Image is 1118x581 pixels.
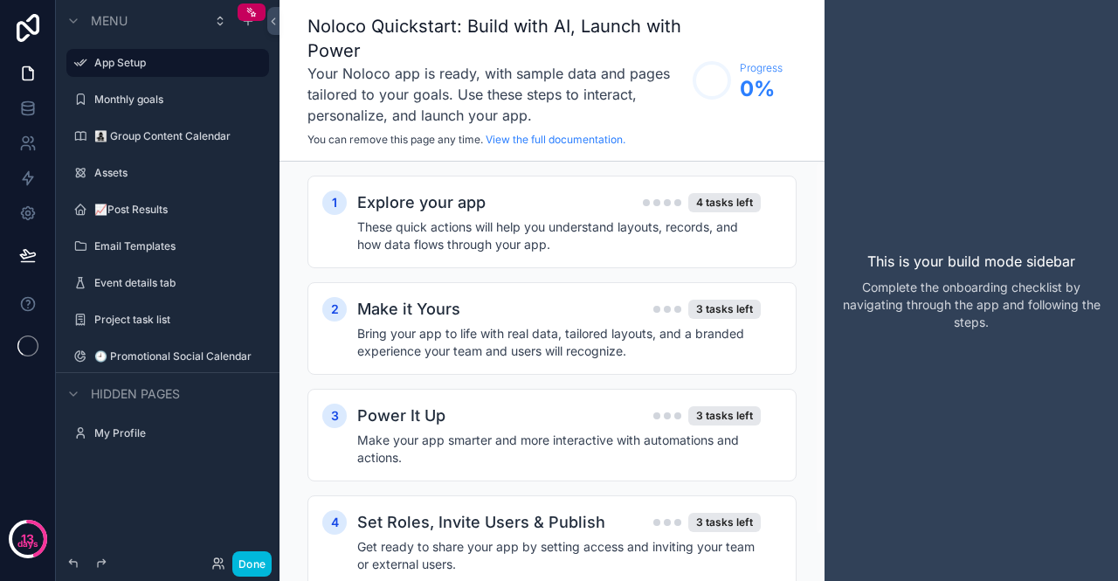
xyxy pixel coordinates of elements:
h3: Your Noloco app is ready, with sample data and pages tailored to your goals. Use these steps to i... [307,63,684,126]
label: Email Templates [94,239,259,253]
label: 🕘 Promotional Social Calendar [94,349,259,363]
p: This is your build mode sidebar [867,251,1075,272]
p: 13 [21,530,34,548]
label: App Setup [94,56,259,70]
p: days [17,537,38,551]
label: Monthly goals [94,93,259,107]
h1: Noloco Quickstart: Build with AI, Launch with Power [307,14,684,63]
a: View the full documentation. [486,133,625,146]
label: 👩‍👧‍👦 Group Content Calendar [94,129,259,143]
label: My Profile [94,426,259,440]
label: Event details tab [94,276,259,290]
span: Progress [740,61,783,75]
label: Assets [94,166,259,180]
span: Menu [91,12,128,30]
label: 📈Post Results [94,203,259,217]
span: Hidden pages [91,385,180,403]
span: 0 % [740,75,783,103]
button: Done [232,551,272,577]
label: Project task list [94,313,259,327]
span: You can remove this page any time. [307,133,483,146]
p: Complete the onboarding checklist by navigating through the app and following the steps. [838,279,1104,331]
